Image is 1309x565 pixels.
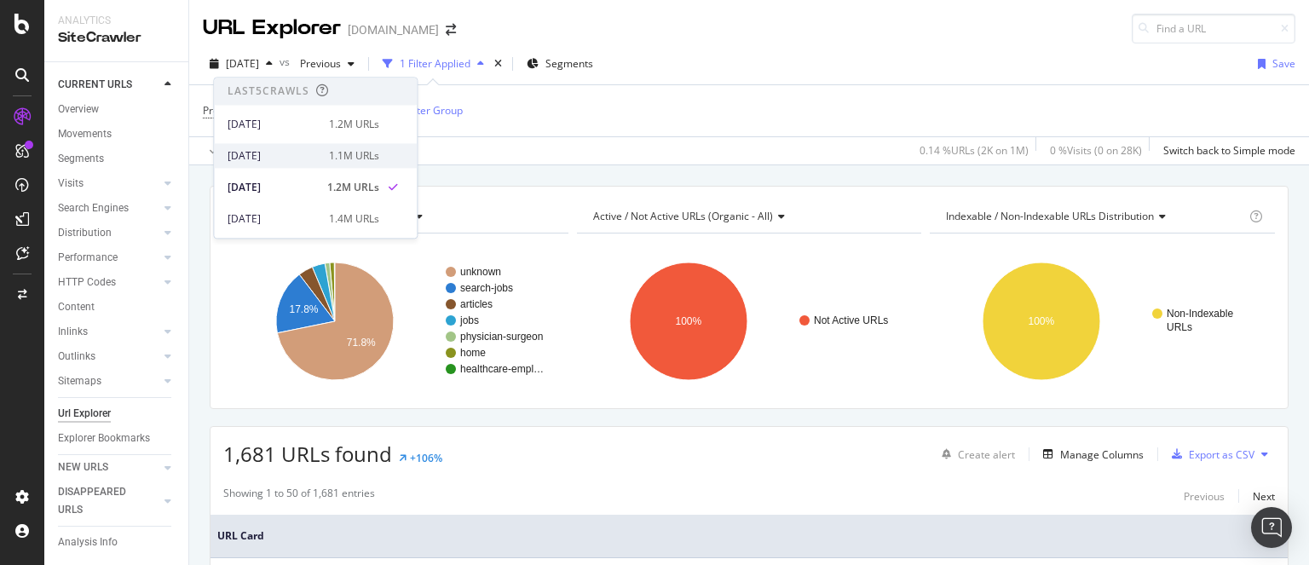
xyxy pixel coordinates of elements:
div: Explorer Bookmarks [58,430,150,447]
button: 1 Filter Applied [376,50,491,78]
button: Next [1253,486,1275,506]
a: Outlinks [58,348,159,366]
a: Performance [58,249,159,267]
button: Switch back to Simple mode [1156,137,1295,164]
h4: Active / Not Active URLs [590,203,907,230]
div: Search Engines [58,199,129,217]
text: search-jobs [460,282,513,294]
svg: A chart. [930,247,1271,395]
div: Analysis Info [58,533,118,551]
input: Find a URL [1132,14,1295,43]
div: URL Explorer [203,14,341,43]
div: 1.4M URLs [329,211,379,227]
text: jobs [459,314,479,326]
div: Last 5 Crawls [228,84,309,99]
a: Inlinks [58,323,159,341]
div: Manage Columns [1060,447,1144,462]
div: 1 Filter Applied [400,56,470,71]
text: physician-surgeon [460,331,543,343]
text: 17.8% [290,303,319,315]
div: arrow-right-arrow-left [446,24,456,36]
div: [DATE] [228,180,317,195]
div: Visits [58,175,84,193]
div: SiteCrawler [58,28,175,48]
button: Manage Columns [1036,444,1144,464]
div: Export as CSV [1189,447,1254,462]
div: times [491,55,505,72]
div: Save [1272,56,1295,71]
div: [DOMAIN_NAME] [348,21,439,38]
div: +106% [410,451,442,465]
span: Indexable / Non-Indexable URLs distribution [946,209,1154,223]
button: Previous [1184,486,1225,506]
div: Performance [58,249,118,267]
a: CURRENT URLS [58,76,159,94]
div: [DATE] [228,211,319,227]
div: Outlinks [58,348,95,366]
div: 1.1M URLs [329,148,379,164]
div: Segments [58,150,104,168]
div: [DATE] [228,148,319,164]
text: 71.8% [347,337,376,349]
div: CURRENT URLS [58,76,132,94]
text: articles [460,298,493,310]
div: Url Explorer [58,405,111,423]
h4: Indexable / Non-Indexable URLs Distribution [943,203,1246,230]
span: vs [280,55,293,69]
a: Analysis Info [58,533,176,551]
a: Visits [58,175,159,193]
div: Inlinks [58,323,88,341]
text: home [460,347,486,359]
a: Overview [58,101,176,118]
div: Showing 1 to 50 of 1,681 entries [223,486,375,506]
div: Previous [1184,489,1225,504]
div: DISAPPEARED URLS [58,483,144,519]
span: Active / Not Active URLs (organic - all) [593,209,773,223]
a: DISAPPEARED URLS [58,483,159,519]
a: Segments [58,150,176,168]
div: Analytics [58,14,175,28]
div: Content [58,298,95,316]
button: Export as CSV [1165,441,1254,468]
svg: A chart. [577,247,918,395]
div: Sitemaps [58,372,101,390]
div: Next [1253,489,1275,504]
div: 0 % Visits ( 0 on 28K ) [1050,143,1142,158]
span: Protocol [203,103,242,118]
span: Segments [545,56,593,71]
a: Movements [58,125,176,143]
div: HTTP Codes [58,274,116,291]
div: Switch back to Simple mode [1163,143,1295,158]
button: Save [1251,50,1295,78]
span: URL Card [217,528,1268,544]
span: Previous [293,56,341,71]
div: [DATE] [228,117,319,132]
text: Not Active URLs [814,314,888,326]
div: Open Intercom Messenger [1251,507,1292,548]
a: HTTP Codes [58,274,159,291]
button: Apply [203,137,252,164]
div: 1.2M URLs [329,117,379,132]
span: 2025 Aug. 24th [226,56,259,71]
span: 1,681 URLs found [223,440,392,468]
a: Explorer Bookmarks [58,430,176,447]
div: NEW URLS [58,458,108,476]
div: 1.2M URLs [327,180,379,195]
button: Segments [520,50,600,78]
a: Url Explorer [58,405,176,423]
svg: A chart. [223,247,564,395]
a: Distribution [58,224,159,242]
text: unknown [460,266,501,278]
div: Overview [58,101,99,118]
text: URLs [1167,321,1192,333]
a: Content [58,298,176,316]
a: Sitemaps [58,372,159,390]
div: Add Filter Group [385,103,463,118]
text: 100% [1029,315,1055,327]
text: Non-Indexable [1167,308,1233,320]
div: Create alert [958,447,1015,462]
text: healthcare-empl… [460,363,544,375]
a: NEW URLS [58,458,159,476]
